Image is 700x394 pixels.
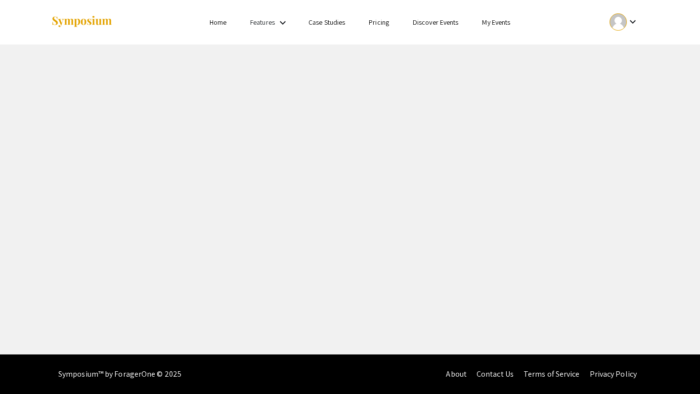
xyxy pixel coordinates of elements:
[58,354,181,394] div: Symposium™ by ForagerOne © 2025
[524,369,580,379] a: Terms of Service
[590,369,637,379] a: Privacy Policy
[446,369,467,379] a: About
[277,17,289,29] mat-icon: Expand Features list
[210,18,226,27] a: Home
[658,350,693,387] iframe: Chat
[599,11,649,33] button: Expand account dropdown
[250,18,275,27] a: Features
[477,369,514,379] a: Contact Us
[627,16,639,28] mat-icon: Expand account dropdown
[369,18,389,27] a: Pricing
[308,18,345,27] a: Case Studies
[413,18,459,27] a: Discover Events
[51,15,113,29] img: Symposium by ForagerOne
[482,18,510,27] a: My Events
